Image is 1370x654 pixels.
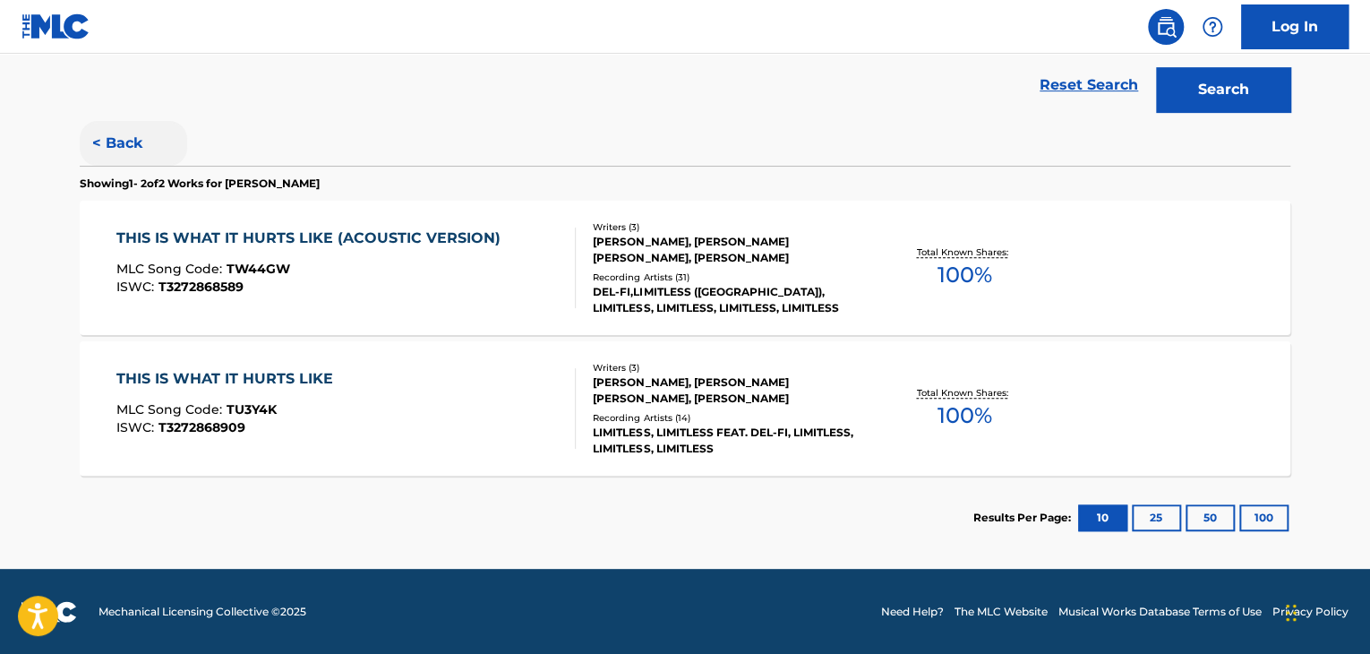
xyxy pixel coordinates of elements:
[1239,504,1289,531] button: 100
[80,121,187,166] button: < Back
[80,176,320,192] p: Showing 1 - 2 of 2 Works for [PERSON_NAME]
[916,245,1012,259] p: Total Known Shares:
[1156,67,1290,112] button: Search
[21,13,90,39] img: MLC Logo
[116,228,509,249] div: THIS IS WHAT IT HURTS LIKE (ACOUSTIC VERSION)
[916,386,1012,400] p: Total Known Shares:
[80,201,1290,335] a: THIS IS WHAT IT HURTS LIKE (ACOUSTIC VERSION)MLC Song Code:TW44GWISWC:T3272868589Writers (3)[PERS...
[116,419,158,435] span: ISWC :
[593,361,863,374] div: Writers ( 3 )
[158,419,245,435] span: T3272868909
[1078,504,1127,531] button: 10
[227,401,277,417] span: TU3Y4K
[116,279,158,295] span: ISWC :
[1286,586,1297,640] div: Drag
[1186,504,1235,531] button: 50
[955,604,1048,620] a: The MLC Website
[593,374,863,407] div: [PERSON_NAME], [PERSON_NAME] [PERSON_NAME], [PERSON_NAME]
[1155,16,1177,38] img: search
[98,604,306,620] span: Mechanical Licensing Collective © 2025
[1148,9,1184,45] a: Public Search
[227,261,290,277] span: TW44GW
[80,341,1290,476] a: THIS IS WHAT IT HURTS LIKEMLC Song Code:TU3Y4KISWC:T3272868909Writers (3)[PERSON_NAME], [PERSON_N...
[593,411,863,425] div: Recording Artists ( 14 )
[593,271,863,284] div: Recording Artists ( 31 )
[593,220,863,234] div: Writers ( 3 )
[593,425,863,457] div: LIMITLESS, LIMITLESS FEAT. DEL-FI, LIMITLESS, LIMITLESS, LIMITLESS
[1241,4,1349,49] a: Log In
[1194,9,1230,45] div: Help
[1031,65,1147,105] a: Reset Search
[937,400,991,432] span: 100 %
[116,368,342,390] div: THIS IS WHAT IT HURTS LIKE
[593,234,863,266] div: [PERSON_NAME], [PERSON_NAME] [PERSON_NAME], [PERSON_NAME]
[1202,16,1223,38] img: help
[1058,604,1262,620] a: Musical Works Database Terms of Use
[21,601,77,623] img: logo
[116,261,227,277] span: MLC Song Code :
[1280,568,1370,654] iframe: Chat Widget
[593,284,863,316] div: DEL-FI,LIMITLESS ([GEOGRAPHIC_DATA]), LIMITLESS, LIMITLESS, LIMITLESS, LIMITLESS
[1132,504,1181,531] button: 25
[973,510,1075,526] p: Results Per Page:
[158,279,244,295] span: T3272868589
[881,604,944,620] a: Need Help?
[1272,604,1349,620] a: Privacy Policy
[937,259,991,291] span: 100 %
[116,401,227,417] span: MLC Song Code :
